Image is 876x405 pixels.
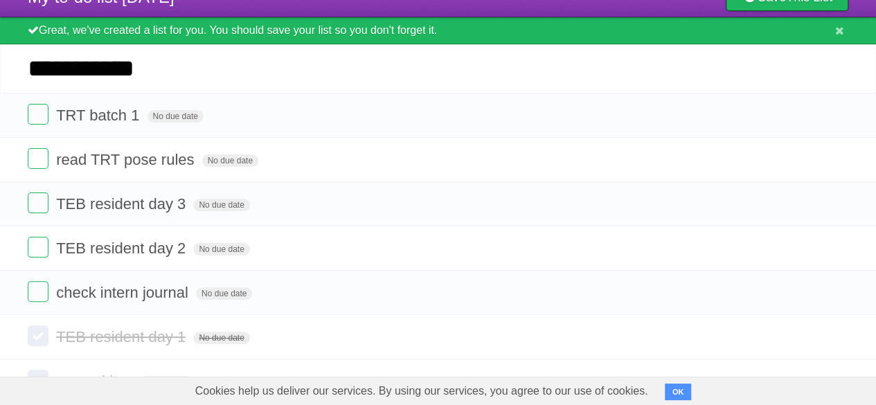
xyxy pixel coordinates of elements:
span: TEB resident day 3 [56,195,189,213]
span: TEB resident day 1 [56,328,189,345]
label: Done [28,281,48,302]
span: Cookies help us deliver our services. By using our services, you agree to our use of cookies. [181,377,662,405]
span: No due date [193,243,249,255]
label: Done [28,237,48,258]
span: second iter [56,372,134,390]
span: No due date [193,199,249,211]
label: Done [28,192,48,213]
label: Done [28,148,48,169]
span: No due date [196,287,252,300]
span: TRT batch 1 [56,107,143,124]
label: Done [28,104,48,125]
span: read TRT pose rules [56,151,197,168]
label: Done [28,325,48,346]
span: No due date [193,332,249,344]
label: Done [28,370,48,390]
span: TEB resident day 2 [56,240,189,257]
span: check intern journal [56,284,192,301]
span: No due date [202,154,258,167]
button: OK [665,384,692,400]
span: No due date [148,110,204,123]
